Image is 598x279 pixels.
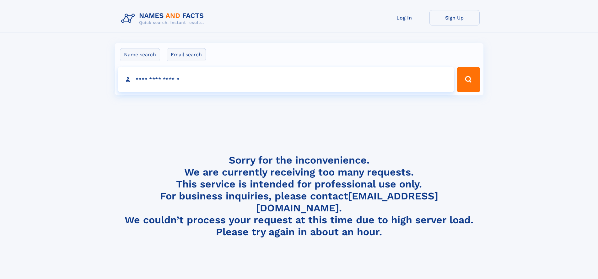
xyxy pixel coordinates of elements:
[118,67,454,92] input: search input
[120,48,160,61] label: Name search
[429,10,480,25] a: Sign Up
[256,190,438,214] a: [EMAIL_ADDRESS][DOMAIN_NAME]
[379,10,429,25] a: Log In
[167,48,206,61] label: Email search
[457,67,480,92] button: Search Button
[119,154,480,238] h4: Sorry for the inconvenience. We are currently receiving too many requests. This service is intend...
[119,10,209,27] img: Logo Names and Facts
